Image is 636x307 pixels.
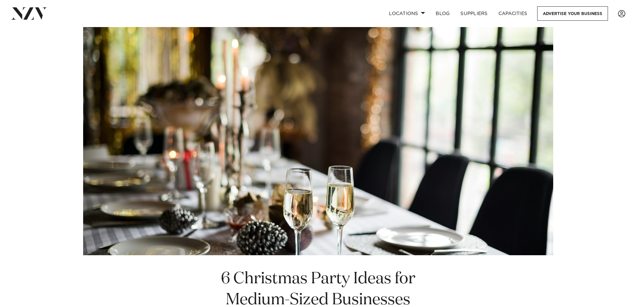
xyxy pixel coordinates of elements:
a: Advertise your business [537,6,608,21]
img: 6 Christmas Party Ideas for Medium-Sized Businesses [83,27,553,255]
img: nzv-logo.png [11,7,47,19]
a: Capacities [493,6,533,21]
a: SUPPLIERS [455,6,493,21]
a: Locations [384,6,430,21]
a: BLOG [430,6,455,21]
